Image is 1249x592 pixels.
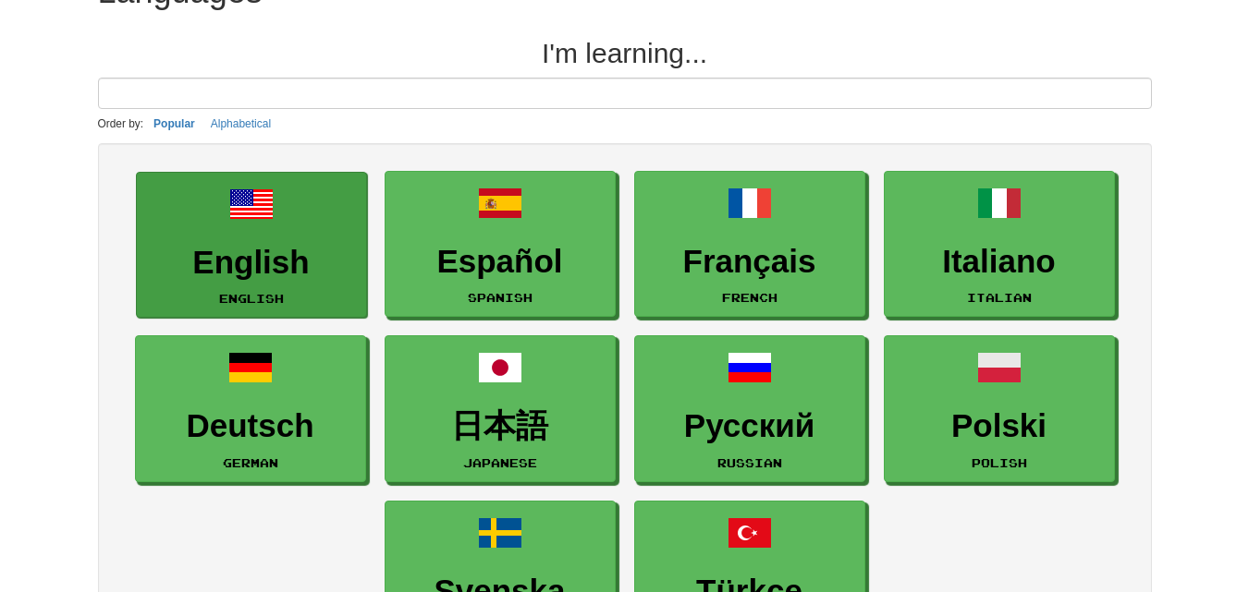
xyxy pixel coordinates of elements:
[894,408,1105,444] h3: Polski
[972,456,1027,469] small: Polish
[884,335,1115,482] a: PolskiPolish
[219,292,284,305] small: English
[644,244,855,280] h3: Français
[722,291,778,304] small: French
[98,117,144,130] small: Order by:
[395,244,606,280] h3: Español
[894,244,1105,280] h3: Italiano
[463,456,537,469] small: Japanese
[634,171,865,318] a: FrançaisFrench
[385,335,616,482] a: 日本語Japanese
[148,114,201,134] button: Popular
[136,172,367,319] a: EnglishEnglish
[205,114,276,134] button: Alphabetical
[634,335,865,482] a: РусскийRussian
[223,456,278,469] small: German
[146,245,357,281] h3: English
[98,38,1152,68] h2: I'm learning...
[385,171,616,318] a: EspañolSpanish
[967,291,1032,304] small: Italian
[135,335,366,482] a: DeutschGerman
[145,408,356,444] h3: Deutsch
[717,456,782,469] small: Russian
[884,171,1115,318] a: ItalianoItalian
[644,408,855,444] h3: Русский
[468,291,533,304] small: Spanish
[395,408,606,444] h3: 日本語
